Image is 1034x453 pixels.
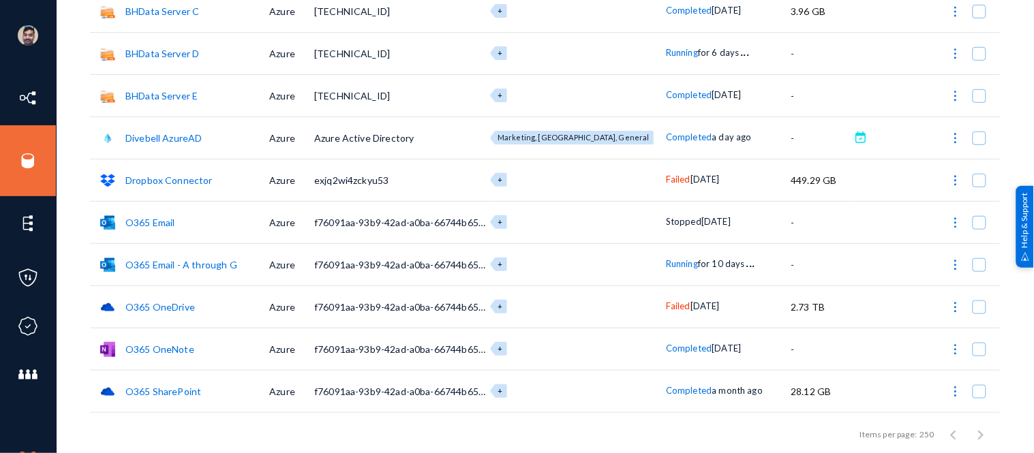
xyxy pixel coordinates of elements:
img: icon-more.svg [949,131,962,145]
img: ACg8ocK1ZkZ6gbMmCU1AeqPIsBvrTWeY1xNXvgxNjkUXxjcqAiPEIvU=s96-c [18,25,38,46]
td: - [791,116,851,159]
span: + [498,217,502,226]
button: Previous page [940,420,967,448]
span: Marketing, [GEOGRAPHIC_DATA], General [498,133,650,142]
img: smb.png [100,4,115,19]
span: f76091aa-93b9-42ad-a0ba-66744b65c468 [314,386,500,397]
a: O365 OneNote [125,343,194,355]
img: icon-elements.svg [18,213,38,234]
img: icon-members.svg [18,364,38,385]
img: onedrive.png [100,384,115,399]
img: azuread.png [100,131,115,146]
img: icon-more.svg [949,5,962,18]
img: onenote.png [100,342,115,357]
img: onedrive.png [100,300,115,315]
span: Completed [666,385,712,396]
span: . [749,253,752,270]
td: - [791,328,851,370]
img: o365mail.svg [100,215,115,230]
span: . [752,253,755,270]
td: Azure [269,328,314,370]
img: smb.png [100,46,115,61]
div: 250 [920,428,934,440]
span: + [498,6,502,15]
span: + [498,344,502,353]
span: Failed [666,174,690,185]
img: icon-more.svg [949,385,962,399]
span: f76091aa-93b9-42ad-a0ba-66744b65c468 [314,343,500,355]
img: icon-policies.svg [18,268,38,288]
img: icon-more.svg [949,300,962,314]
img: icon-more.svg [949,174,962,187]
span: Running [666,258,698,269]
span: + [498,260,502,268]
span: Running [666,47,698,58]
td: Azure [269,243,314,285]
td: 2.73 TB [791,285,851,328]
span: f76091aa-93b9-42ad-a0ba-66744b65c468 [314,301,500,313]
span: a day ago [712,131,752,142]
span: [TECHNICAL_ID] [314,5,390,17]
a: O365 SharePoint [125,386,201,397]
a: BHData Server D [125,48,199,59]
span: . [741,42,744,59]
span: [DATE] [712,89,742,100]
td: Azure [269,74,314,116]
img: icon-compliance.svg [18,316,38,337]
td: Azure [269,159,314,201]
span: + [498,175,502,184]
span: f76091aa-93b9-42ad-a0ba-66744b65c468 [314,259,500,270]
td: 28.12 GB [791,370,851,412]
span: exjq2wi4zckyu53 [314,174,389,186]
span: . [746,42,749,59]
span: Completed [666,131,712,142]
td: - [791,74,851,116]
img: o365mail.svg [100,257,115,272]
a: O365 Email [125,217,175,228]
span: [DATE] [712,343,742,354]
span: Azure Active Directory [314,132,414,144]
span: + [498,91,502,99]
img: help_support.svg [1021,252,1030,261]
a: O365 Email - A through G [125,259,237,270]
span: Failed [666,300,690,311]
span: + [498,386,502,395]
button: Next page [967,420,994,448]
a: BHData Server E [125,90,198,101]
span: . [744,42,746,59]
span: f76091aa-93b9-42ad-a0ba-66744b65c468 [314,217,500,228]
div: Help & Support [1016,185,1034,267]
img: icon-more.svg [949,47,962,61]
span: for 6 days [698,47,740,58]
td: - [791,243,851,285]
span: . [746,253,749,270]
a: Dropbox Connector [125,174,213,186]
span: Completed [666,89,712,100]
td: Azure [269,370,314,412]
td: 449.29 GB [791,159,851,201]
a: Divebell AzureAD [125,132,202,144]
span: [DATE] [690,300,720,311]
img: icon-more.svg [949,258,962,272]
span: for 10 days [698,258,745,269]
a: O365 OneDrive [125,301,195,313]
span: + [498,48,502,57]
td: - [791,201,851,243]
span: [DATE] [701,216,731,227]
td: Azure [269,201,314,243]
span: [TECHNICAL_ID] [314,90,390,101]
td: - [791,32,851,74]
img: icon-more.svg [949,343,962,356]
img: icon-sources.svg [18,151,38,171]
img: icon-more.svg [949,89,962,103]
span: a month ago [712,385,763,396]
a: BHData Server C [125,5,199,17]
div: Items per page: [860,428,917,440]
img: dropbox.svg [100,173,115,188]
span: [DATE] [712,5,742,16]
td: Azure [269,285,314,328]
td: Azure [269,32,314,74]
span: Completed [666,343,712,354]
span: [TECHNICAL_ID] [314,48,390,59]
span: + [498,302,502,311]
